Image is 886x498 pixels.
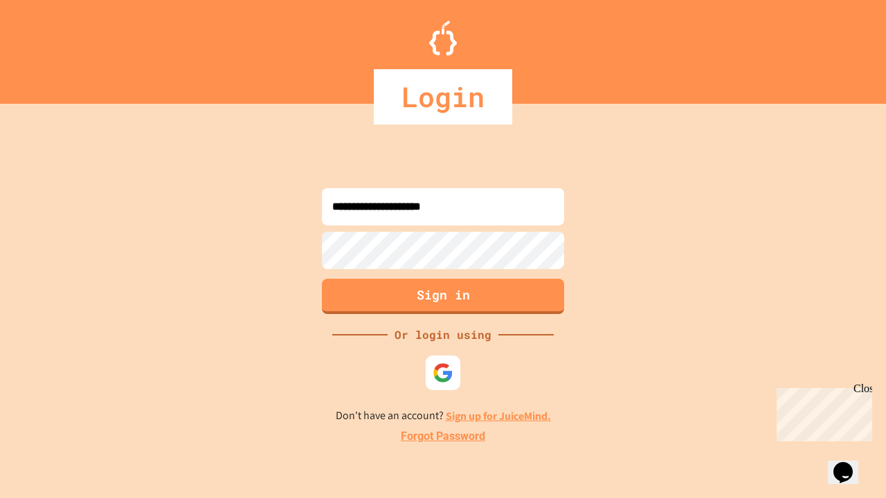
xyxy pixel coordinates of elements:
a: Forgot Password [401,428,485,445]
button: Sign in [322,279,564,314]
iframe: chat widget [828,443,872,484]
p: Don't have an account? [336,407,551,425]
a: Sign up for JuiceMind. [446,409,551,423]
img: Logo.svg [429,21,457,55]
img: google-icon.svg [433,362,453,383]
div: Or login using [388,326,498,343]
div: Login [374,69,512,124]
iframe: chat widget [771,382,872,441]
div: Chat with us now!Close [6,6,96,88]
